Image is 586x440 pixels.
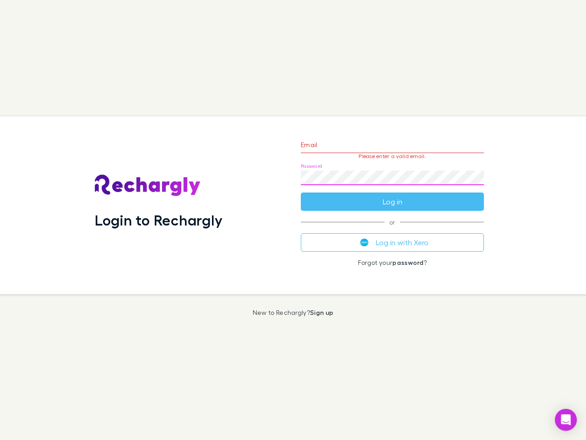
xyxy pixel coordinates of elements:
[301,233,484,252] button: Log in with Xero
[253,309,334,316] p: New to Rechargly?
[392,258,423,266] a: password
[301,259,484,266] p: Forgot your ?
[301,153,484,159] p: Please enter a valid email.
[301,163,322,170] label: Password
[555,409,577,431] div: Open Intercom Messenger
[310,308,333,316] a: Sign up
[301,192,484,211] button: Log in
[360,238,369,247] img: Xero's logo
[95,175,201,197] img: Rechargly's Logo
[95,211,222,229] h1: Login to Rechargly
